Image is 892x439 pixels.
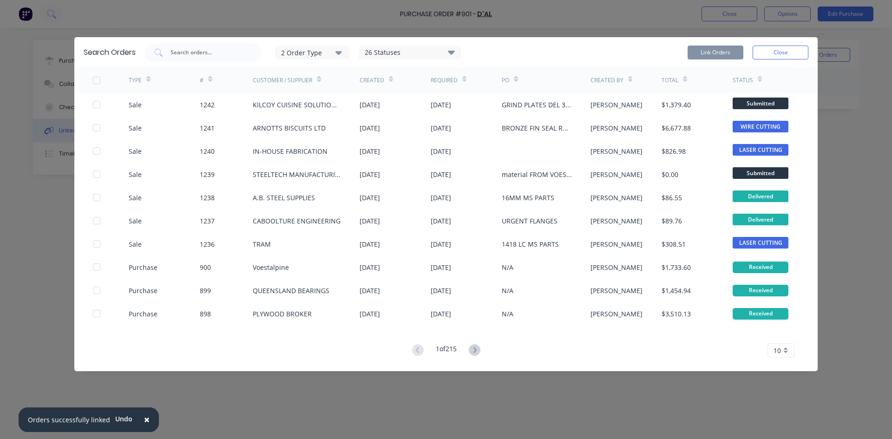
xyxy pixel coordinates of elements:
div: Sale [129,123,142,133]
div: [DATE] [431,286,451,295]
div: $1,379.40 [662,100,691,110]
div: N/A [502,309,513,319]
div: 899 [200,286,211,295]
div: URGENT FLANGES [502,216,557,226]
div: [DATE] [431,216,451,226]
div: Created [360,76,384,85]
div: Received [733,262,788,273]
div: 1 of 215 [436,344,457,357]
div: Sale [129,170,142,179]
button: 2 Order Type [275,46,349,59]
div: Sale [129,146,142,156]
div: BRONZE FIN SEAL ROLLER WIPERS [502,123,572,133]
div: [DATE] [360,309,380,319]
div: [PERSON_NAME] [590,262,643,272]
div: Sale [129,216,142,226]
div: 1242 [200,100,215,110]
div: [PERSON_NAME] [590,123,643,133]
span: × [144,413,150,426]
div: [DATE] [360,286,380,295]
div: [DATE] [431,146,451,156]
div: 1418 LC MS PARTS [502,239,559,249]
div: GRIND PLATES DEL 300925 [502,100,572,110]
div: [PERSON_NAME] [590,216,643,226]
div: $86.55 [662,193,682,203]
div: N/A [502,286,513,295]
div: Received [733,285,788,296]
div: $826.98 [662,146,686,156]
input: Search orders... [170,48,247,57]
div: 26 Statuses [359,47,460,58]
div: $6,677.88 [662,123,691,133]
button: Close [753,46,808,59]
div: $3,510.13 [662,309,691,319]
div: TRAM [253,239,271,249]
div: 1237 [200,216,215,226]
div: Sale [129,193,142,203]
div: [PERSON_NAME] [590,193,643,203]
div: Purchase [129,286,157,295]
div: Total [662,76,678,85]
div: [DATE] [431,170,451,179]
div: Status [733,76,753,85]
div: 1240 [200,146,215,156]
div: material FROM VOESTALPINE [502,170,572,179]
div: Orders successfully linked [28,415,110,425]
div: [DATE] [360,123,380,133]
span: WIRE CUTTING [733,121,788,132]
div: PO [502,76,509,85]
div: [DATE] [360,193,380,203]
div: [PERSON_NAME] [590,239,643,249]
div: Search Orders [84,47,136,58]
div: [DATE] [360,216,380,226]
span: LASER CUTTING [733,237,788,249]
div: $1,454.94 [662,286,691,295]
div: 898 [200,309,211,319]
div: Received [733,308,788,320]
span: 10 [774,346,781,355]
div: Purchase [129,309,157,319]
div: [DATE] [431,262,451,272]
span: Submitted [733,98,788,109]
div: QUEENSLAND BEARINGS [253,286,329,295]
span: Delivered [733,214,788,225]
div: CABOOLTURE ENGINEERING [253,216,341,226]
div: KILCOY CUISINE SOLUTIONS PTY LTD [253,100,341,110]
div: ARNOTTS BISCUITS LTD [253,123,326,133]
div: [DATE] [431,239,451,249]
div: [PERSON_NAME] [590,100,643,110]
div: 1239 [200,170,215,179]
div: Purchase [129,262,157,272]
div: Voestalpine [253,262,289,272]
div: [PERSON_NAME] [590,286,643,295]
div: [PERSON_NAME] [590,309,643,319]
div: 16MM MS PARTS [502,193,554,203]
span: Submitted [733,167,788,179]
div: 1241 [200,123,215,133]
div: Created By [590,76,623,85]
div: N/A [502,262,513,272]
button: Close [135,409,159,431]
div: TYPE [129,76,142,85]
div: $0.00 [662,170,678,179]
div: PLYWOOD BROKER [253,309,312,319]
div: Sale [129,239,142,249]
div: 1238 [200,193,215,203]
div: Sale [129,100,142,110]
div: [DATE] [360,239,380,249]
div: Customer / Supplier [253,76,312,85]
div: $1,733.60 [662,262,691,272]
div: [DATE] [431,193,451,203]
span: Delivered [733,190,788,202]
div: Required [431,76,458,85]
div: [DATE] [360,170,380,179]
div: [DATE] [431,309,451,319]
div: [DATE] [360,146,380,156]
div: [DATE] [431,100,451,110]
div: [DATE] [360,262,380,272]
div: [DATE] [431,123,451,133]
div: STEELTECH MANUFACTURING [253,170,341,179]
div: [PERSON_NAME] [590,170,643,179]
div: # [200,76,203,85]
div: IN-HOUSE FABRICATION [253,146,328,156]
